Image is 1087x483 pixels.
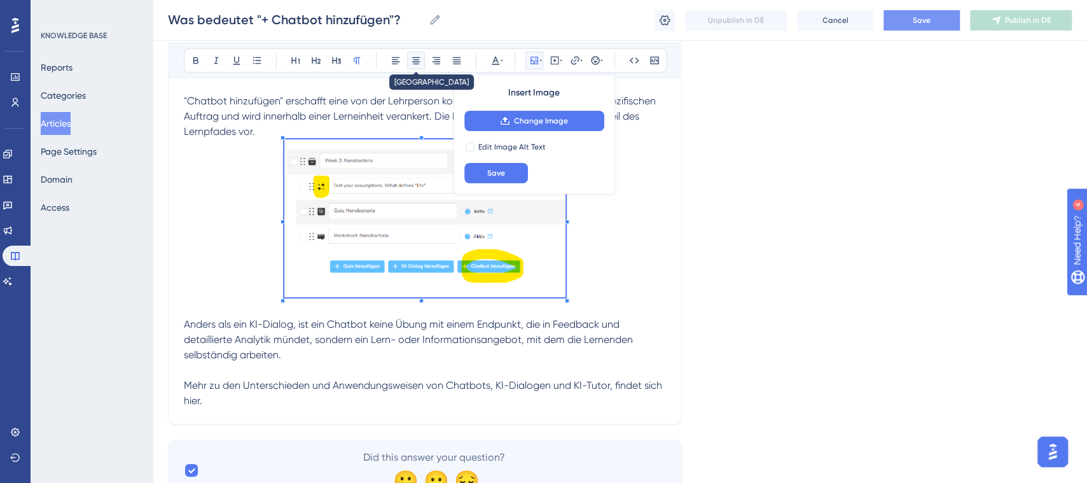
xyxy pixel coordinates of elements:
span: Unpublish in DE [708,15,764,25]
button: Change Image [464,111,604,131]
span: Edit Image Alt Text [478,142,546,152]
span: "Chatbot hinzufügen" erschafft eine von der Lehrperson konfigurierte KI. Diese KI hat einen spezi... [184,95,658,137]
div: 4 [88,6,92,17]
button: Articles [41,112,71,135]
span: Mehr zu den Unterschieden und Anwendungsweisen von Chatbots, KI-Dialogen und KI-Tutor, findet sic... [184,379,665,407]
button: Save [464,163,528,183]
button: Reports [41,56,73,79]
span: Need Help? [30,3,80,18]
span: Cancel [822,15,848,25]
span: Insert Image [508,85,560,101]
span: Change Image [514,116,568,126]
span: Did this answer your question? [363,450,505,465]
input: Article Name [168,11,424,29]
span: Save [913,15,931,25]
span: Publish in DE [1005,15,1051,25]
span: Save [487,168,505,178]
button: Publish in DE [970,10,1072,31]
button: Unpublish in DE [685,10,787,31]
button: Access [41,196,69,219]
button: Categories [41,84,86,107]
button: Save [883,10,960,31]
iframe: UserGuiding AI Assistant Launcher [1034,433,1072,471]
button: Domain [41,168,73,191]
button: Page Settings [41,140,97,163]
span: Anders als ein KI-Dialog, ist ein Chatbot keine Übung mit einem Endpunkt, die in Feedback und det... [184,318,635,361]
button: Cancel [797,10,873,31]
div: KNOWLEDGE BASE [41,31,107,41]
